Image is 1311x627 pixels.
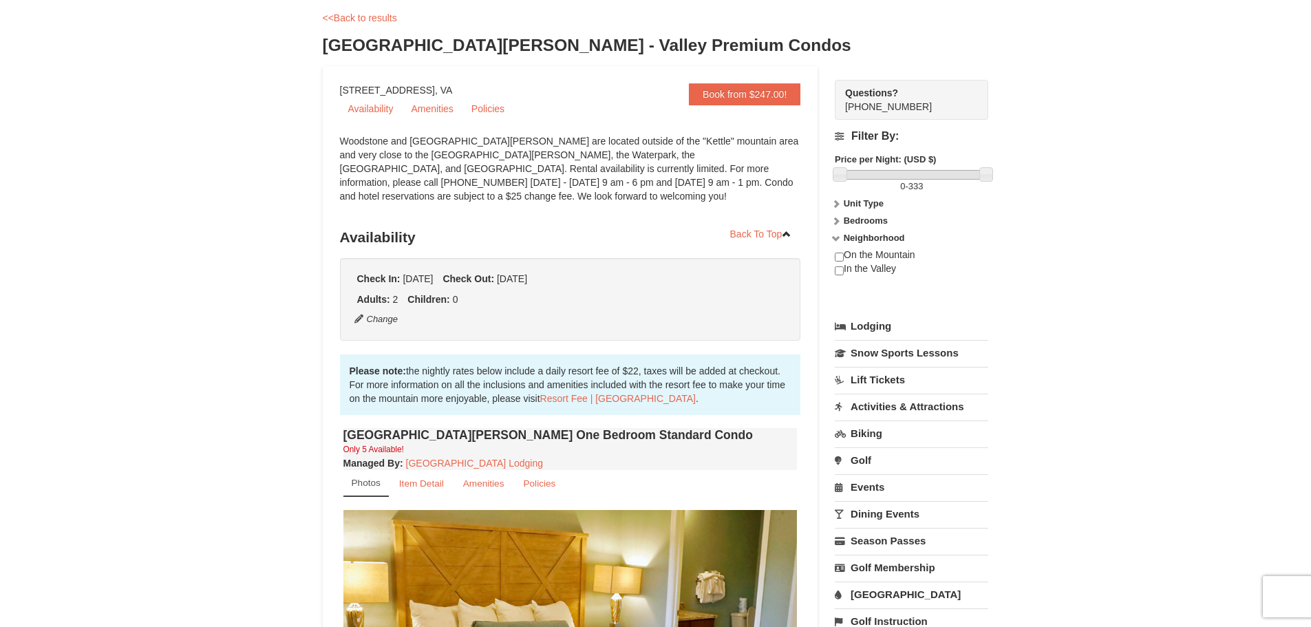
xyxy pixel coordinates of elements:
[453,294,458,305] span: 0
[689,83,800,105] a: Book from $247.00!
[407,294,449,305] strong: Children:
[844,215,888,226] strong: Bedrooms
[343,445,404,454] small: Only 5 Available!
[350,365,406,376] strong: Please note:
[357,294,390,305] strong: Adults:
[399,478,444,489] small: Item Detail
[835,340,988,365] a: Snow Sports Lessons
[393,294,398,305] span: 2
[835,248,988,290] div: On the Mountain In the Valley
[323,32,989,59] h3: [GEOGRAPHIC_DATA][PERSON_NAME] - Valley Premium Condos
[443,273,494,284] strong: Check Out:
[721,224,801,244] a: Back To Top
[845,86,963,112] span: [PHONE_NUMBER]
[844,233,905,243] strong: Neighborhood
[835,130,988,142] h4: Filter By:
[357,273,401,284] strong: Check In:
[463,98,513,119] a: Policies
[835,367,988,392] a: Lift Tickets
[463,478,504,489] small: Amenities
[340,354,801,415] div: the nightly rates below include a daily resort fee of $22, taxes will be added at checkout. For m...
[540,393,696,404] a: Resort Fee | [GEOGRAPHIC_DATA]
[835,582,988,607] a: [GEOGRAPHIC_DATA]
[352,478,381,488] small: Photos
[340,224,801,251] h3: Availability
[454,470,513,497] a: Amenities
[390,470,453,497] a: Item Detail
[343,470,389,497] a: Photos
[343,428,798,442] h4: [GEOGRAPHIC_DATA][PERSON_NAME] One Bedroom Standard Condo
[323,12,397,23] a: <<Back to results
[835,501,988,527] a: Dining Events
[343,458,400,469] span: Managed By
[835,528,988,553] a: Season Passes
[900,181,905,191] span: 0
[403,98,461,119] a: Amenities
[343,458,403,469] strong: :
[835,474,988,500] a: Events
[908,181,924,191] span: 333
[845,87,898,98] strong: Questions?
[835,447,988,473] a: Golf
[497,273,527,284] span: [DATE]
[844,198,884,209] strong: Unit Type
[354,312,399,327] button: Change
[835,180,988,193] label: -
[835,394,988,419] a: Activities & Attractions
[406,458,543,469] a: [GEOGRAPHIC_DATA] Lodging
[835,314,988,339] a: Lodging
[403,273,433,284] span: [DATE]
[514,470,564,497] a: Policies
[835,555,988,580] a: Golf Membership
[523,478,555,489] small: Policies
[340,134,801,217] div: Woodstone and [GEOGRAPHIC_DATA][PERSON_NAME] are located outside of the "Kettle" mountain area an...
[340,98,402,119] a: Availability
[835,421,988,446] a: Biking
[835,154,936,164] strong: Price per Night: (USD $)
